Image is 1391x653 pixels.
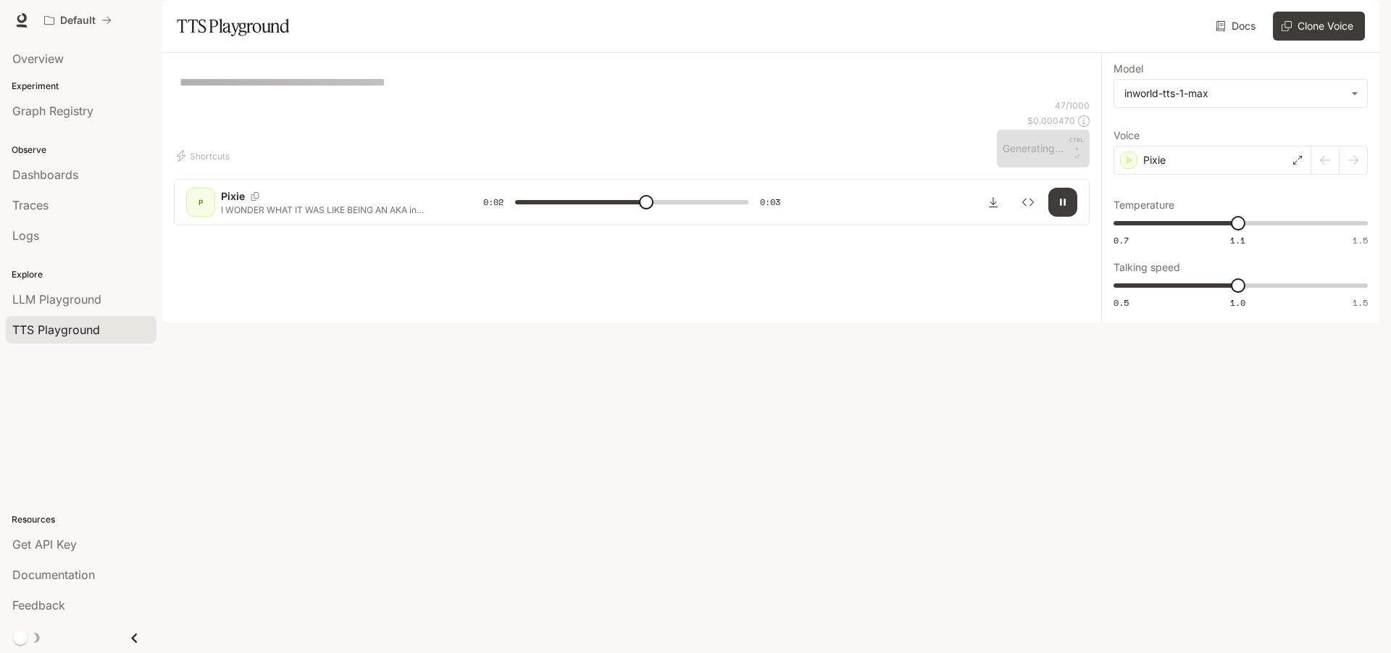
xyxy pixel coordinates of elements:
[1114,80,1367,107] div: inworld-tts-1-max
[1114,296,1129,309] span: 0.5
[1114,200,1174,210] p: Temperature
[1230,296,1245,309] span: 1.0
[1014,188,1043,217] button: Inspect
[1273,12,1365,41] button: Clone Voice
[189,191,212,214] div: P
[1055,99,1090,112] p: 47 / 1000
[245,192,265,201] button: Copy Voice ID
[1213,12,1261,41] a: Docs
[174,144,235,167] button: Shortcuts
[221,189,245,204] p: Pixie
[221,204,448,216] p: I WONDER WHAT IT WAS LIKE BEING AN AKA in [DATE]!
[979,188,1008,217] button: Download audio
[1143,153,1166,167] p: Pixie
[1114,234,1129,246] span: 0.7
[1353,234,1368,246] span: 1.5
[60,14,96,27] p: Default
[1230,234,1245,246] span: 1.1
[38,6,118,35] button: All workspaces
[177,12,289,41] h1: TTS Playground
[1353,296,1368,309] span: 1.5
[483,195,504,209] span: 0:02
[1027,115,1075,127] p: $ 0.000470
[1124,86,1344,101] div: inworld-tts-1-max
[760,195,780,209] span: 0:03
[1114,262,1180,273] p: Talking speed
[1114,64,1143,74] p: Model
[1114,130,1140,141] p: Voice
